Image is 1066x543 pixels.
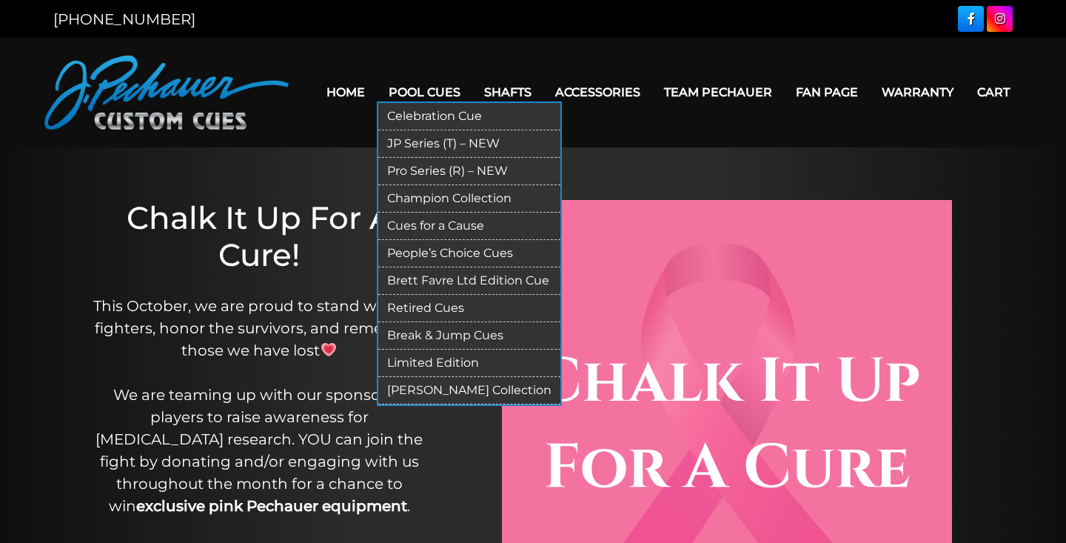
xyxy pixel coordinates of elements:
[378,213,560,240] a: Cues for a Cause
[378,295,560,322] a: Retired Cues
[378,377,560,404] a: [PERSON_NAME] Collection
[965,73,1022,111] a: Cart
[784,73,870,111] a: Fan Page
[378,158,560,185] a: Pro Series (R) – NEW
[378,350,560,377] a: Limited Edition
[870,73,965,111] a: Warranty
[652,73,784,111] a: Team Pechauer
[377,73,472,111] a: Pool Cues
[321,342,336,357] img: 💗
[136,497,407,515] strong: exclusive pink Pechauer equipment
[543,73,652,111] a: Accessories
[87,199,431,274] h1: Chalk It Up For A Cure!
[378,240,560,267] a: People’s Choice Cues
[378,103,560,130] a: Celebration Cue
[53,10,195,28] a: [PHONE_NUMBER]
[378,322,560,350] a: Break & Jump Cues
[315,73,377,111] a: Home
[472,73,543,111] a: Shafts
[44,56,289,130] img: Pechauer Custom Cues
[378,130,560,158] a: JP Series (T) – NEW
[378,267,560,295] a: Brett Favre Ltd Edition Cue
[378,185,560,213] a: Champion Collection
